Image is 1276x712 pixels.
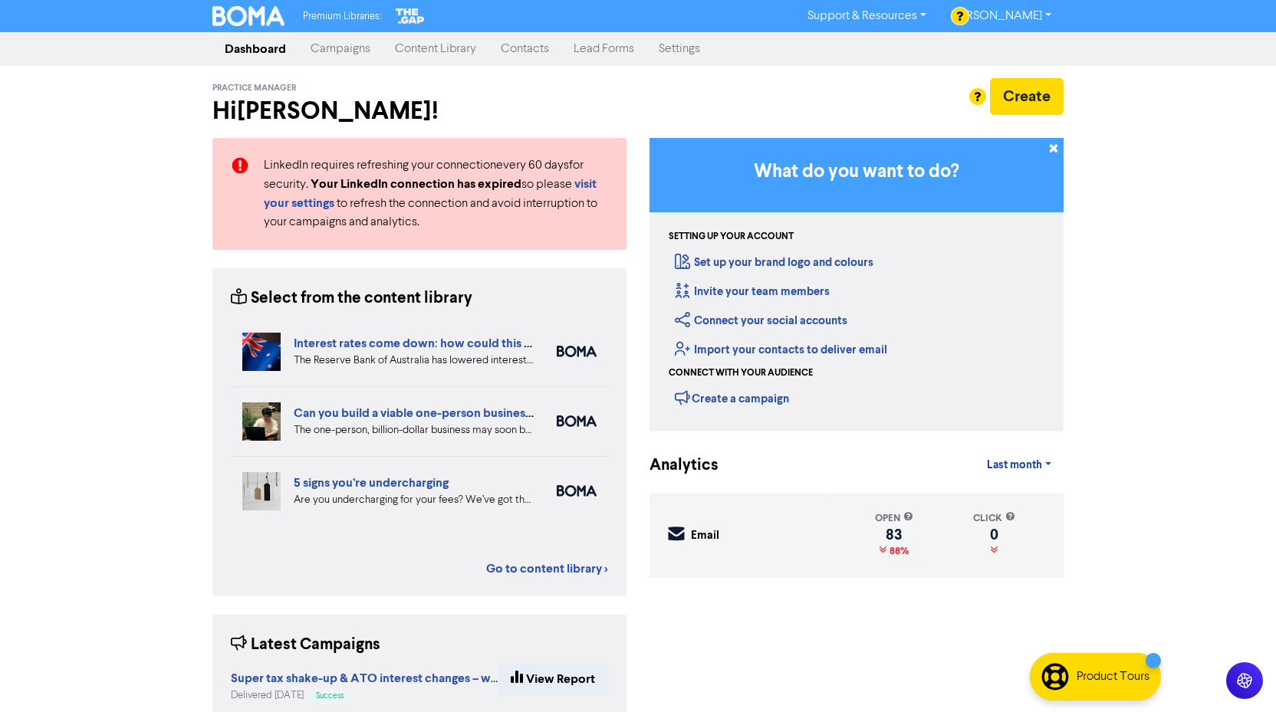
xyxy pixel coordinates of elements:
[650,454,699,477] div: Analytics
[557,485,597,497] img: boma_accounting
[973,529,1015,541] div: 0
[875,529,913,541] div: 83
[294,336,689,351] a: Interest rates come down: how could this affect your business finances?
[212,83,296,94] span: Practice Manager
[498,663,608,695] a: View Report
[231,633,380,657] div: Latest Campaigns
[669,366,813,380] div: Connect with your audience
[675,255,873,270] a: Set up your brand logo and colours
[212,6,284,26] img: BOMA Logo
[675,313,847,328] a: Connect your social accounts
[990,78,1064,115] button: Create
[673,161,1041,183] h3: What do you want to do?
[212,97,626,126] h2: Hi [PERSON_NAME] !
[1199,638,1276,712] iframe: Chat Widget
[675,343,887,357] a: Import your contacts to deliver email
[987,458,1042,472] span: Last month
[675,386,789,409] div: Create a campaign
[486,559,608,578] a: Go to content library >
[294,353,534,369] div: The Reserve Bank of Australia has lowered interest rates. What does a drop in interest rates mean...
[316,692,344,700] span: Success
[669,230,794,244] div: Setting up your account
[298,34,383,64] a: Campaigns
[311,176,521,192] strong: Your LinkedIn connection has expired
[973,511,1015,526] div: click
[557,346,597,357] img: boma
[795,4,939,28] a: Support & Resources
[675,284,830,299] a: Invite your team members
[231,287,472,310] div: Select from the content library
[294,422,534,438] div: The one-person, billion-dollar business may soon become a reality. But what are the pros and cons...
[383,34,488,64] a: Content Library
[488,34,561,64] a: Contacts
[264,179,597,210] a: visit your settings
[212,34,298,64] a: Dashboard
[294,492,534,508] div: Are you undercharging for your fees? We’ve got the five warning signs that can help you diagnose ...
[975,450,1064,481] a: Last month
[303,11,381,21] span: Premium Libraries:
[646,34,712,64] a: Settings
[231,688,498,703] div: Delivered [DATE]
[650,138,1064,431] div: Getting Started in BOMA
[691,527,719,545] div: Email
[561,34,646,64] a: Lead Forms
[294,475,449,491] a: 5 signs you’re undercharging
[875,511,913,526] div: open
[231,673,659,685] a: Super tax shake-up & ATO interest changes – what you need to know (and do)
[252,156,620,231] div: LinkedIn requires refreshing your connection every 60 days for security. so please to refresh the...
[294,405,536,421] a: Can you build a viable one-person business?
[939,4,1064,28] a: [PERSON_NAME]
[393,6,427,26] img: The Gap
[231,671,659,686] strong: Super tax shake-up & ATO interest changes – what you need to know (and do)
[557,415,597,427] img: boma
[886,545,909,557] span: 88%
